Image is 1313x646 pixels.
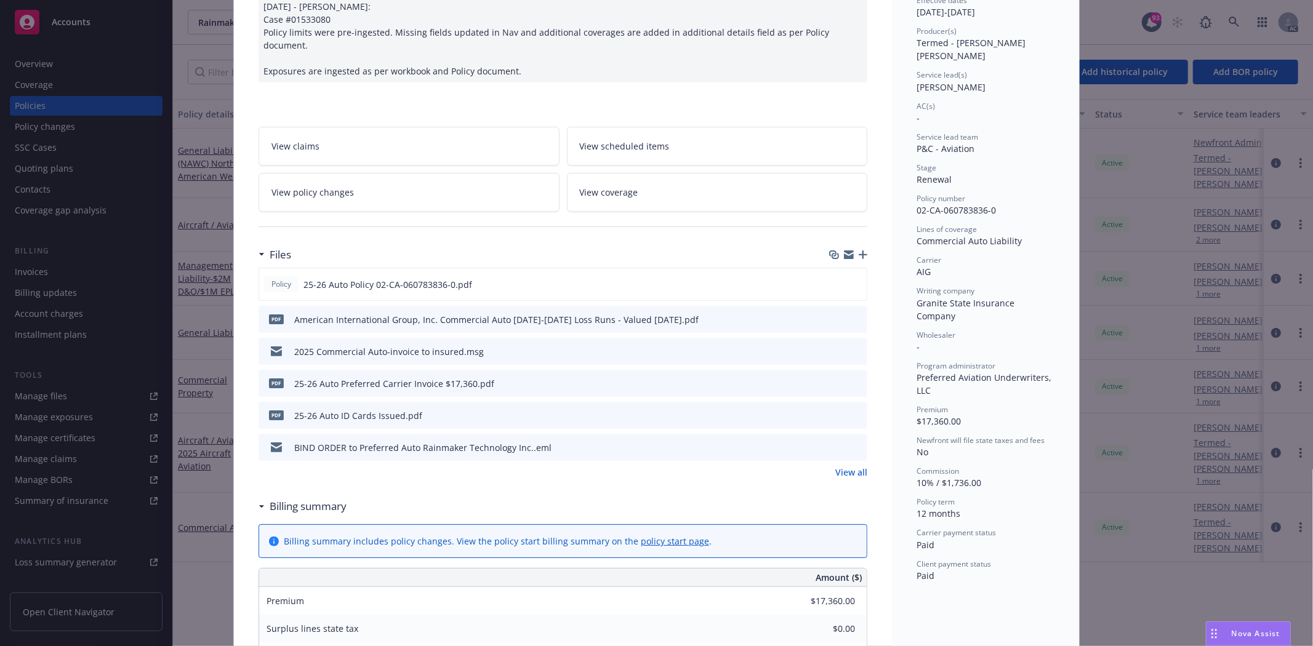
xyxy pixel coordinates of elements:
button: preview file [851,409,862,422]
span: 10% / $1,736.00 [917,477,981,488]
button: download file [832,441,841,454]
span: View coverage [580,186,638,199]
span: Producer(s) [917,26,957,36]
span: 25-26 Auto Policy 02-CA-060783836-0.pdf [303,278,472,291]
button: preview file [851,345,862,358]
span: $17,360.00 [917,415,961,427]
span: pdf [269,314,284,324]
span: Wholesaler [917,330,955,340]
button: preview file [851,313,862,326]
span: Amount ($) [816,571,862,584]
div: American International Group, Inc. Commercial Auto [DATE]-[DATE] Loss Runs - Valued [DATE].pdf [294,313,699,326]
span: View policy changes [271,186,354,199]
div: Drag to move [1207,622,1222,645]
span: Commercial Auto Liability [917,235,1022,247]
a: View claims [259,127,560,165]
span: Service lead team [917,132,978,142]
a: View coverage [567,173,868,212]
span: [PERSON_NAME] [917,81,986,93]
div: 2025 Commercial Auto-invoice to insured.msg [294,345,484,358]
a: View policy changes [259,173,560,212]
span: Preferred Aviation Underwriters, LLC [917,372,1054,396]
button: download file [832,313,841,326]
span: Paid [917,539,934,551]
span: Policy term [917,496,955,507]
span: Client payment status [917,559,991,569]
span: - [917,112,920,124]
span: Paid [917,570,934,581]
span: Nova Assist [1232,628,1280,639]
button: download file [832,377,841,390]
div: Billing summary [259,498,347,514]
span: Newfront will file state taxes and fees [917,435,1045,445]
span: Granite State Insurance Company [917,297,1017,322]
span: Commission [917,466,959,476]
span: pdf [269,378,284,388]
span: Carrier [917,255,941,265]
span: Service lead(s) [917,70,967,80]
div: 25-26 Auto ID Cards Issued.pdf [294,409,422,422]
span: P&C - Aviation [917,143,974,154]
span: 12 months [917,508,960,519]
span: pdf [269,410,284,420]
span: Renewal [917,173,952,185]
button: preview file [851,441,862,454]
span: AC(s) [917,101,935,111]
button: download file [831,278,841,291]
div: Files [259,247,291,263]
span: Termed - [PERSON_NAME] [PERSON_NAME] [917,37,1028,62]
span: Stage [917,162,936,173]
span: Lines of coverage [917,224,977,234]
span: Program administrator [917,361,995,371]
span: Writing company [917,285,974,296]
span: View claims [271,140,319,153]
button: preview file [851,377,862,390]
a: View all [835,466,867,479]
a: policy start page [641,535,709,547]
span: 02-CA-060783836-0 [917,204,996,216]
h3: Billing summary [270,498,347,514]
h3: Files [270,247,291,263]
input: 0.00 [782,592,862,610]
span: Surplus lines state tax [267,623,358,634]
input: 0.00 [782,620,862,638]
span: Premium [267,595,304,607]
div: Billing summary includes policy changes. View the policy start billing summary on the . [284,535,712,548]
span: Policy number [917,193,965,204]
span: Premium [917,404,948,415]
div: 25-26 Auto Preferred Carrier Invoice $17,360.pdf [294,377,494,390]
button: Nova Assist [1206,621,1291,646]
span: Policy [269,279,294,290]
span: View scheduled items [580,140,670,153]
span: - [917,341,920,353]
span: No [917,446,928,458]
div: BIND ORDER to Preferred Auto Rainmaker Technology Inc..eml [294,441,552,454]
button: download file [832,345,841,358]
span: Carrier payment status [917,527,996,538]
button: download file [832,409,841,422]
button: preview file [851,278,862,291]
span: AIG [917,266,931,277]
a: View scheduled items [567,127,868,165]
